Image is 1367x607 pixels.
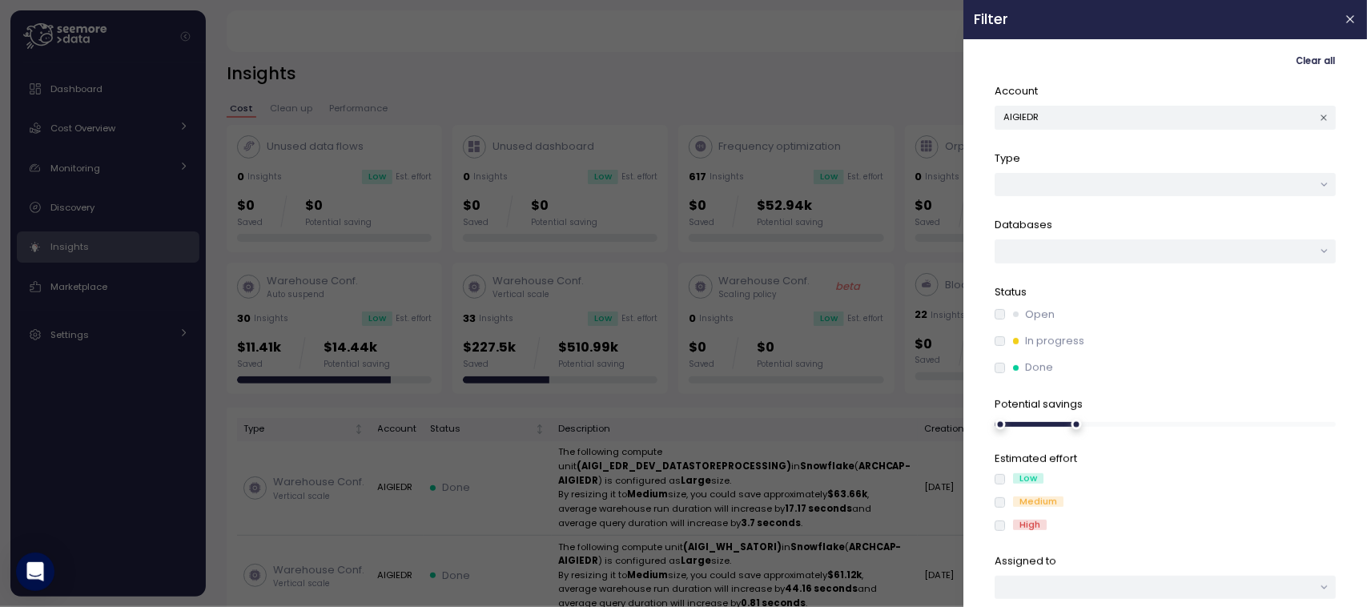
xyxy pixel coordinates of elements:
h2: Filter [974,12,1331,26]
p: Type [995,151,1336,167]
p: Done [1025,360,1053,376]
p: Estimated effort [995,451,1336,467]
p: In progress [1025,333,1084,349]
p: Open [1025,307,1055,323]
p: Status [995,284,1336,300]
p: Account [995,83,1336,99]
p: Potential savings [995,396,1336,412]
p: Assigned to [995,553,1336,569]
span: Clear all [1296,50,1335,72]
button: Clear all [1295,50,1336,73]
div: High [1013,520,1047,530]
div: Medium [1013,496,1063,507]
button: AIGIEDR [995,106,1336,129]
div: Low [1013,473,1043,484]
div: Open Intercom Messenger [16,553,54,591]
p: Databases [995,217,1336,233]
